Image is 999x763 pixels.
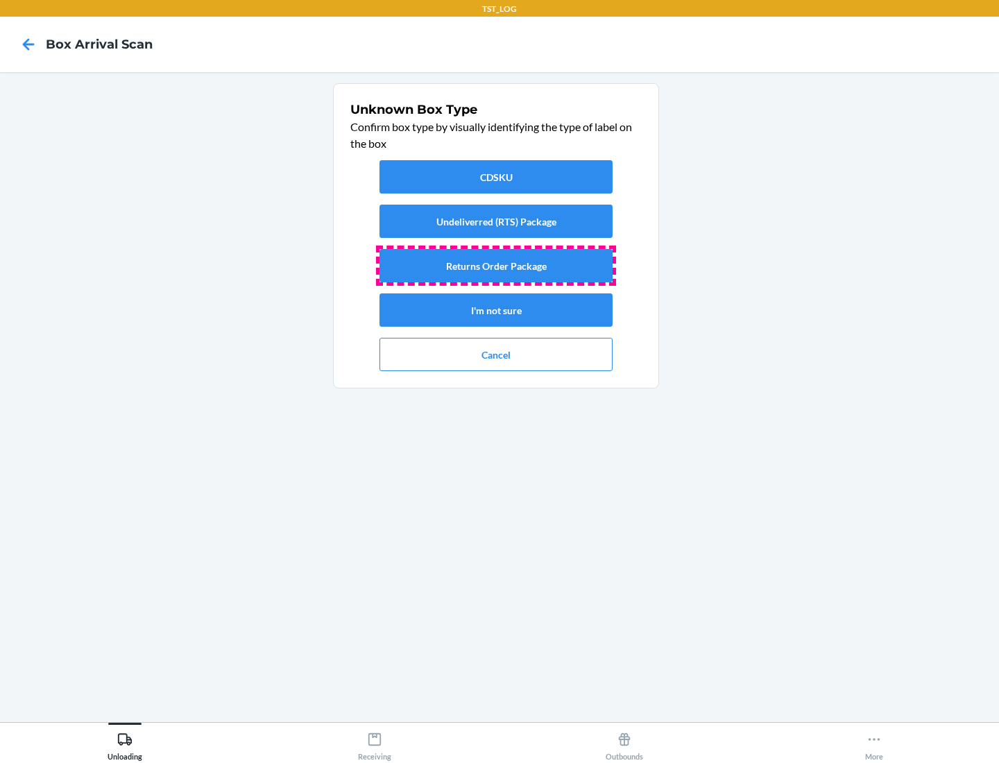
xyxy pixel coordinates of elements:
[379,293,613,327] button: I'm not sure
[482,3,517,15] p: TST_LOG
[358,726,391,761] div: Receiving
[350,101,642,119] h1: Unknown Box Type
[379,205,613,238] button: Undeliverred (RTS) Package
[379,338,613,371] button: Cancel
[749,723,999,761] button: More
[250,723,499,761] button: Receiving
[350,119,642,152] p: Confirm box type by visually identifying the type of label on the box
[499,723,749,761] button: Outbounds
[606,726,643,761] div: Outbounds
[46,35,153,53] h4: Box Arrival Scan
[865,726,883,761] div: More
[108,726,142,761] div: Unloading
[379,160,613,194] button: CDSKU
[379,249,613,282] button: Returns Order Package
